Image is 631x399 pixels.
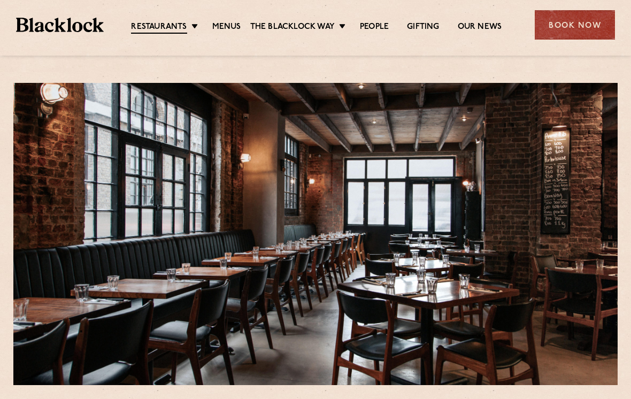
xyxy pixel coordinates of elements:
a: People [360,22,389,33]
a: Restaurants [131,22,187,34]
a: Menus [212,22,241,33]
a: Gifting [407,22,439,33]
img: BL_Textured_Logo-footer-cropped.svg [16,18,104,33]
div: Book Now [535,10,615,40]
a: Our News [458,22,502,33]
a: The Blacklock Way [250,22,335,33]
